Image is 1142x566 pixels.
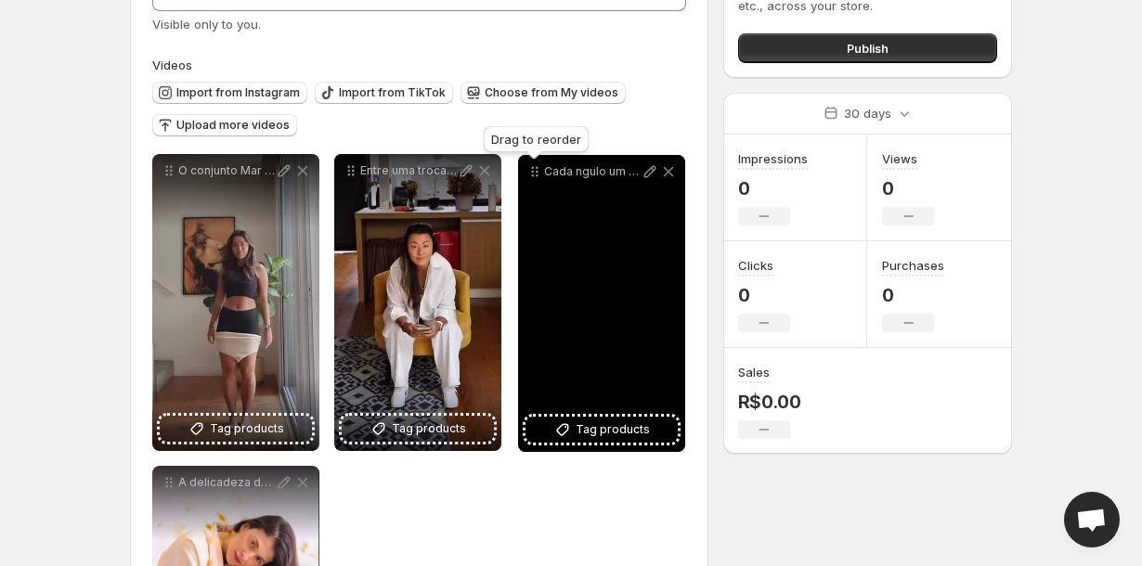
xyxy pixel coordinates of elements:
[882,284,944,306] p: 0
[847,39,889,58] span: Publish
[461,82,626,104] button: Choose from My videos
[518,155,685,452] div: Cada ngulo um novo detalhe O Conjunto Mar foi feito para quem quer estilo e leveza em qualquer lu...
[882,149,917,168] h3: Views
[342,416,494,442] button: Tag products
[738,391,801,413] p: R$0.00
[210,419,284,438] span: Tag products
[738,177,808,199] p: 0
[738,149,808,168] h3: Impressions
[160,416,312,442] button: Tag products
[738,256,773,275] h3: Clicks
[176,118,290,133] span: Upload more videos
[152,114,297,136] button: Upload more videos
[1064,492,1120,547] div: Open chat
[576,420,650,439] span: Tag products
[544,164,641,179] p: Cada ngulo um novo detalhe O Conjunto Mar foi feito para quem quer estilo e leveza em qualquer lu...
[152,154,319,451] div: O conjunto Mar perfeito para quem ama peas leves e versteis feitas com algodo BCI para acompanhar...
[882,177,934,199] p: 0
[178,475,275,490] p: A delicadeza do nosso conjunto Mar Ambas as peas do conjunto kimono e short so feitas de algodo B...
[152,17,261,32] span: Visible only to you.
[152,58,192,72] span: Videos
[339,85,446,100] span: Import from TikTok
[526,417,678,443] button: Tag products
[176,85,300,100] span: Import from Instagram
[844,104,891,122] p: 30 days
[738,33,997,63] button: Publish
[315,82,453,104] button: Import from TikTok
[882,256,944,275] h3: Purchases
[485,85,618,100] span: Choose from My videos
[392,419,466,438] span: Tag products
[178,163,275,178] p: O conjunto Mar perfeito para quem ama peas leves e versteis feitas com algodo BCI para acompanhar...
[738,363,770,381] h3: Sales
[152,82,307,104] button: Import from Instagram
[334,154,501,451] div: Entre uma troca e outra o que fica [PERSON_NAME] Me movimentando testando sentindo cada pea e mos...
[360,163,457,178] p: Entre uma troca e outra o que fica [PERSON_NAME] Me movimentando testando sentindo cada pea e mos...
[738,284,790,306] p: 0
